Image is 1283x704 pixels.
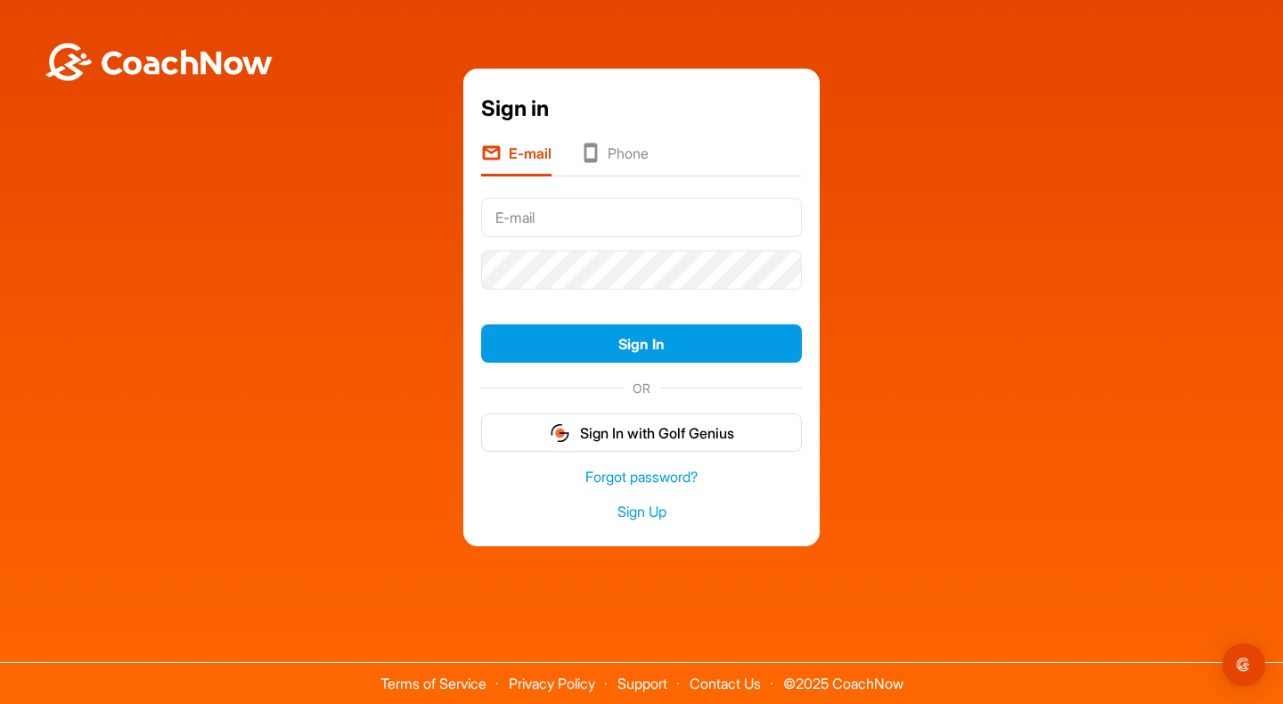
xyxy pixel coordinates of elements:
[580,143,649,176] li: Phone
[1222,643,1265,686] div: Open Intercom Messenger
[481,93,802,125] div: Sign in
[509,675,595,692] a: Privacy Policy
[481,502,802,522] a: Sign Up
[690,675,761,692] a: Contact Us
[481,413,802,452] button: Sign In with Golf Genius
[43,43,274,81] img: BwLJSsUCoWCh5upNqxVrqldRgqLPVwmV24tXu5FoVAoFEpwwqQ3VIfuoInZCoVCoTD4vwADAC3ZFMkVEQFDAAAAAElFTkSuQmCC
[481,324,802,363] button: Sign In
[549,422,571,444] img: gg_logo
[774,663,912,691] span: © 2025 CoachNow
[481,198,802,237] input: E-mail
[481,467,802,487] a: Forgot password?
[624,379,659,397] span: OR
[481,143,552,176] li: E-mail
[380,675,486,692] a: Terms of Service
[617,675,667,692] a: Support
